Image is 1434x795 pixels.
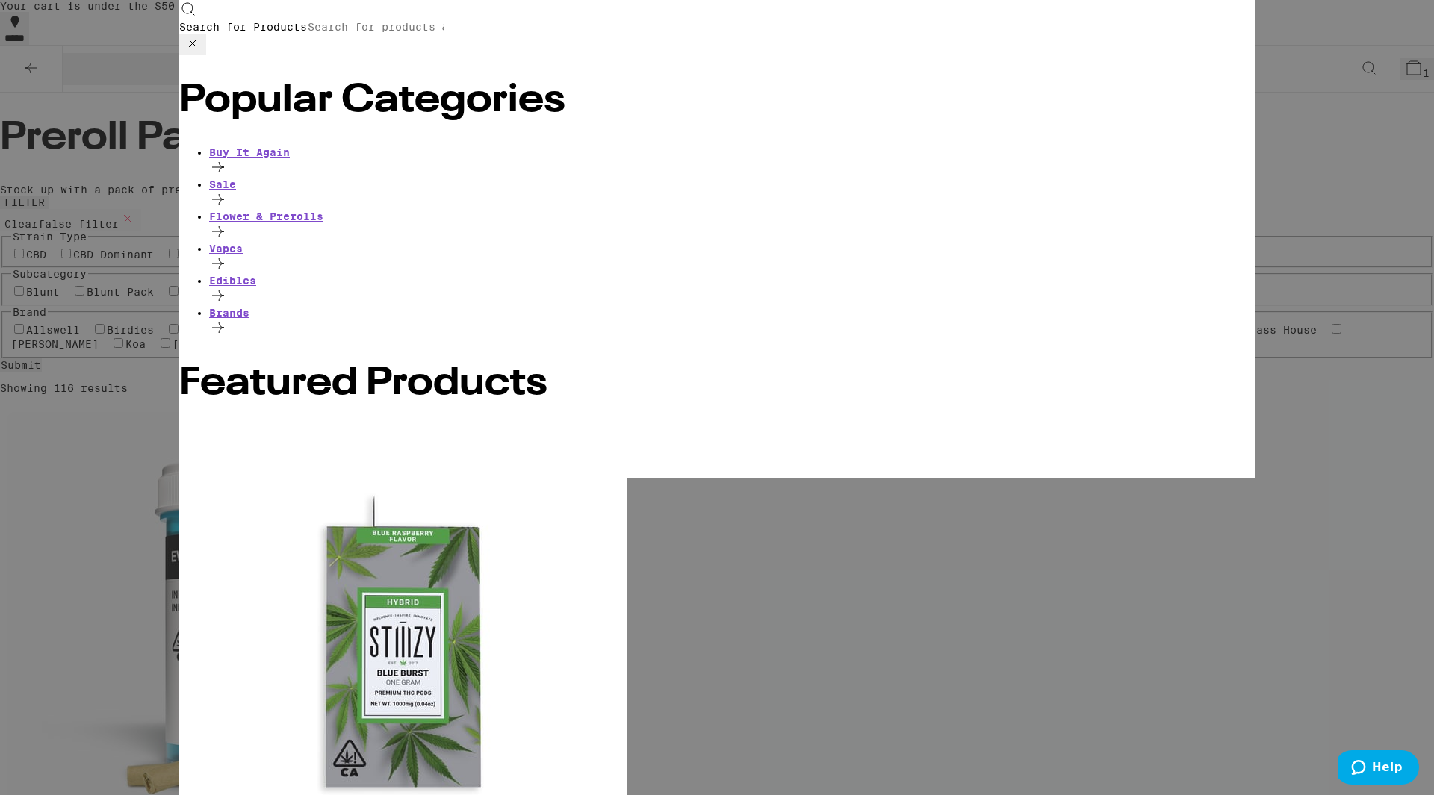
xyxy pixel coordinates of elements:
a: Brands [209,307,1255,339]
div: Edibles [209,275,1255,287]
a: Flower & Prerolls [209,211,1255,243]
div: Vapes [209,243,1255,255]
label: Search for Products [179,21,307,33]
h1: Featured Products [179,364,1255,403]
input: Search for products & categories [307,20,444,34]
a: Buy It Again [209,146,1255,178]
div: Sale [209,178,1255,190]
div: Buy It Again [209,146,1255,158]
iframe: Opens a widget where you can find more information [1338,750,1419,788]
a: Vapes [209,243,1255,275]
a: Edibles [209,275,1255,307]
a: Sale [209,178,1255,211]
div: Flower & Prerolls [209,211,1255,222]
div: Brands [209,307,1255,319]
h1: Popular Categories [179,81,1255,120]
